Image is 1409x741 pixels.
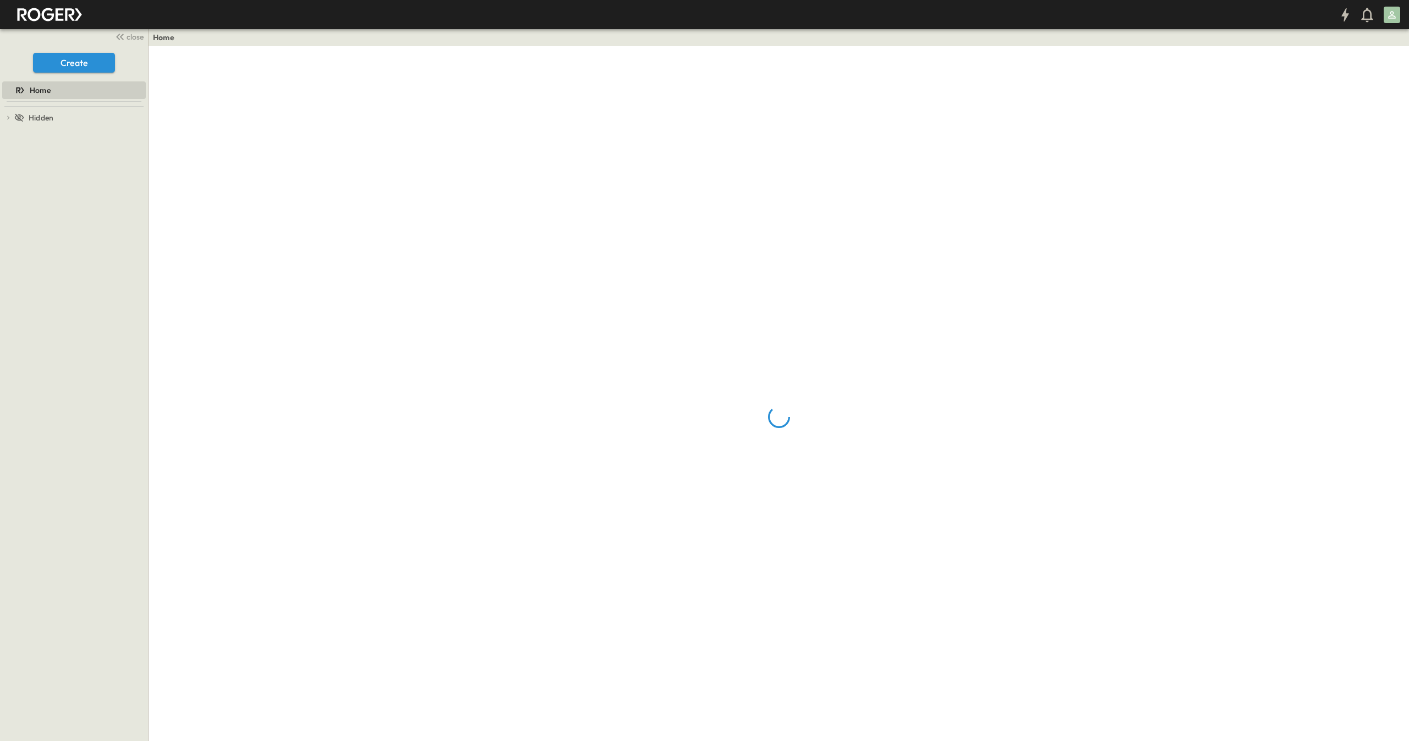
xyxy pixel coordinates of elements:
span: Home [30,85,51,96]
span: Hidden [29,112,53,123]
a: Home [2,83,144,98]
a: Home [153,32,174,43]
button: close [111,29,146,44]
nav: breadcrumbs [153,32,181,43]
span: close [127,31,144,42]
button: Create [33,53,115,73]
